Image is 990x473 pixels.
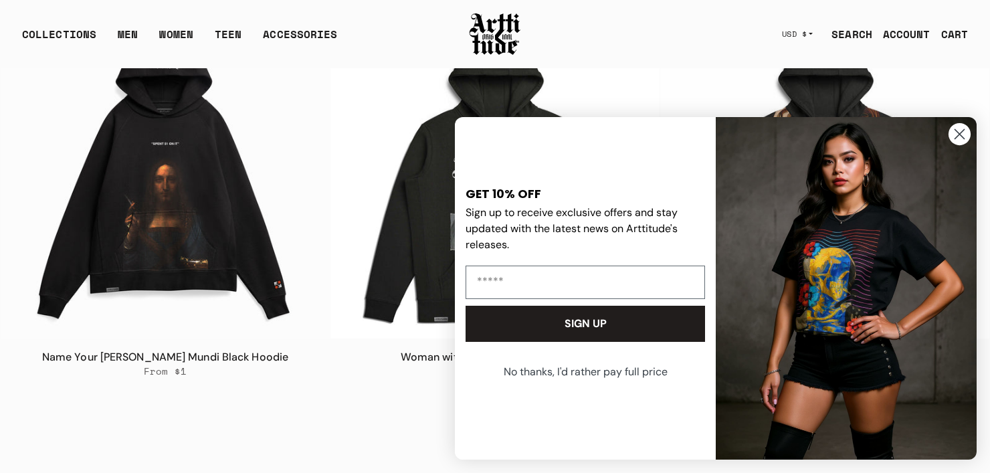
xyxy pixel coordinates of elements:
[716,117,977,460] img: 88b40c6e-4fbe-451e-b692-af676383430e.jpeg
[466,266,705,299] input: Email
[1,9,330,339] img: Name Your Price Salvator Mundi Black Hoodie
[464,355,706,389] button: No thanks, I'd rather pay full price
[215,26,241,53] a: TEEN
[466,205,678,252] span: Sign up to receive exclusive offers and stay updated with the latest news on Arttitude's releases.
[118,26,138,53] a: MEN
[821,21,872,48] a: SEARCH
[948,122,971,146] button: Close dialog
[330,9,660,339] img: Woman with a Pearl Signature Hoodie
[22,26,96,53] div: COLLECTIONS
[466,306,705,342] button: SIGN UP
[11,26,348,53] ul: Main navigation
[872,21,930,48] a: ACCOUNT
[1,9,330,339] a: Name Your Price Salvator Mundi Black HoodieName Your Price Salvator Mundi Black Hoodie
[401,350,590,364] a: Woman with a Pearl Signature Hoodie
[263,26,337,53] div: ACCESSORIES
[330,9,660,339] a: Woman with a Pearl Signature HoodieWoman with a Pearl Signature Hoodie
[441,104,990,473] div: FLYOUT Form
[466,185,541,202] span: GET 10% OFF
[930,21,968,48] a: Open cart
[941,26,968,42] div: CART
[782,29,807,39] span: USD $
[42,350,288,364] a: Name Your [PERSON_NAME] Mundi Black Hoodie
[774,19,821,49] button: USD $
[468,11,522,57] img: Arttitude
[144,365,187,377] span: From $1
[159,26,193,53] a: WOMEN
